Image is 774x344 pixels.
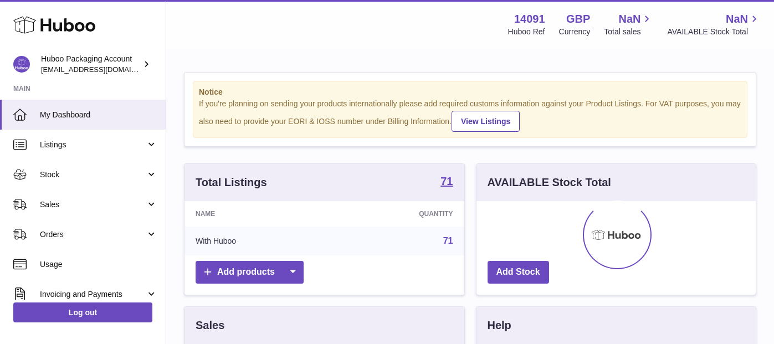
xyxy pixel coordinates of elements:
span: NaN [618,12,640,27]
span: Stock [40,170,146,180]
a: Log out [13,302,152,322]
a: NaN AVAILABLE Stock Total [667,12,761,37]
a: 71 [443,236,453,245]
th: Name [184,201,332,227]
span: Invoicing and Payments [40,289,146,300]
span: Total sales [604,27,653,37]
a: Add Stock [488,261,549,284]
a: 71 [440,176,453,189]
div: Huboo Packaging Account [41,54,141,75]
div: If you're planning on sending your products internationally please add required customs informati... [199,99,741,132]
strong: 71 [440,176,453,187]
h3: Sales [196,318,224,333]
h3: Total Listings [196,175,267,190]
img: internalAdmin-14091@internal.huboo.com [13,56,30,73]
span: AVAILABLE Stock Total [667,27,761,37]
strong: Notice [199,87,741,97]
div: Currency [559,27,591,37]
span: [EMAIL_ADDRESS][DOMAIN_NAME] [41,65,163,74]
span: Sales [40,199,146,210]
div: Huboo Ref [508,27,545,37]
h3: AVAILABLE Stock Total [488,175,611,190]
td: With Huboo [184,227,332,255]
span: My Dashboard [40,110,157,120]
a: Add products [196,261,304,284]
span: NaN [726,12,748,27]
span: Orders [40,229,146,240]
span: Listings [40,140,146,150]
span: Usage [40,259,157,270]
strong: GBP [566,12,590,27]
a: NaN Total sales [604,12,653,37]
a: View Listings [452,111,520,132]
th: Quantity [332,201,464,227]
h3: Help [488,318,511,333]
strong: 14091 [514,12,545,27]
